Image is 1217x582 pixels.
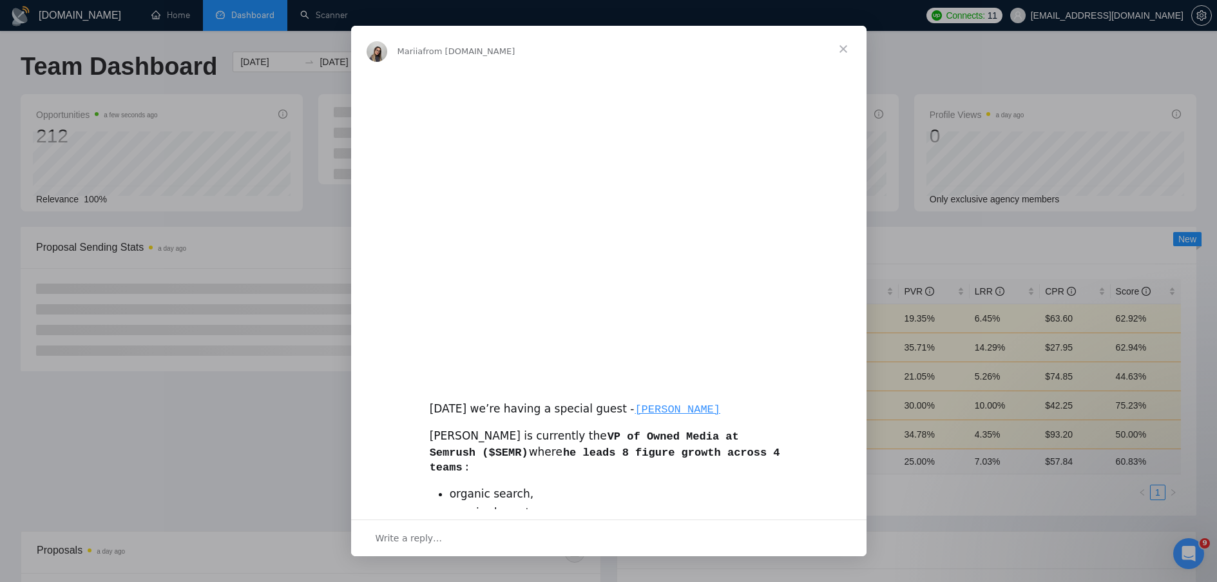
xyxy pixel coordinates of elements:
div: [DATE] we’re having a special guest - [430,386,788,418]
span: from [DOMAIN_NAME] [423,46,515,56]
code: [PERSON_NAME] [634,403,721,416]
img: Profile image for Mariia [367,41,387,62]
li: organic search, [450,487,788,502]
code: he leads 8 figure growth across 4 teams [430,446,780,475]
li: acquired assets, [450,505,788,521]
code: : [463,461,471,474]
span: Write a reply… [376,530,443,547]
div: Open conversation and reply [351,519,867,556]
div: [PERSON_NAME] is currently the where [430,429,788,476]
code: VP of Owned Media at Semrush ($SEMR) [430,430,739,460]
span: Close [820,26,867,72]
span: Mariia [398,46,423,56]
a: [PERSON_NAME] [634,402,721,415]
